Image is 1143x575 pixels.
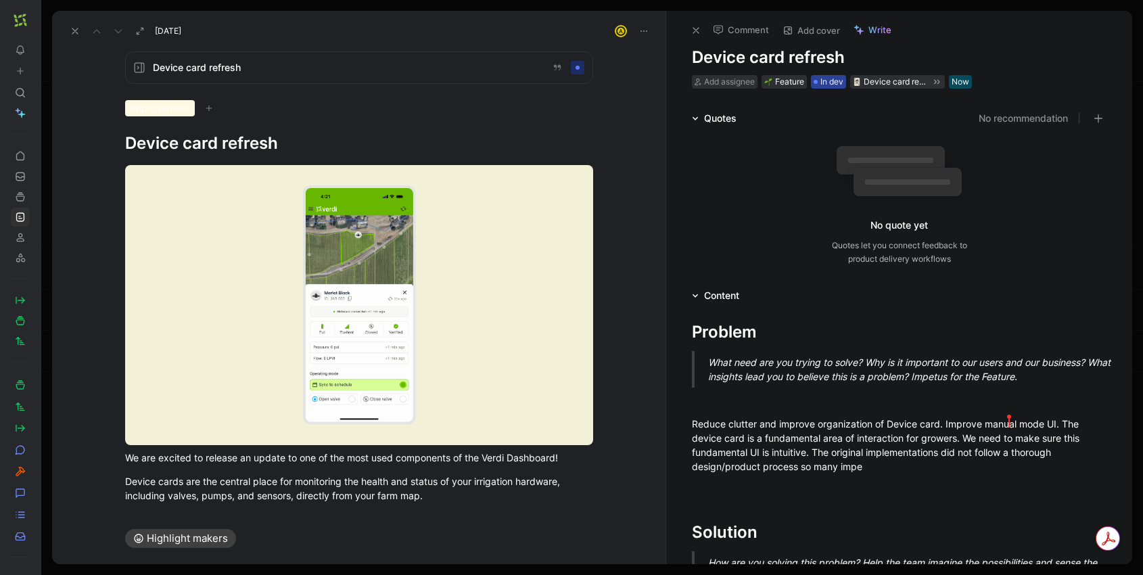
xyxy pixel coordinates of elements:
[11,11,30,30] button: Verdi
[686,287,745,304] div: Content
[692,417,1106,474] div: Reduce clutter and improve organization of Device card. Improve manu al mode UI. The device card ...
[125,452,558,463] span: We are excited to release an update to one of the most used components of the Verdi Dashboard !
[155,26,181,37] span: [DATE]
[692,520,1106,545] div: Solution
[853,78,861,86] img: 🃏
[764,78,772,86] img: 🌱
[125,529,236,548] button: Highlight makers
[811,75,846,89] div: In dev
[764,75,804,89] div: Feature
[979,110,1068,127] button: No recommendation
[864,75,927,89] div: Device card refresh
[616,26,626,36] div: A
[870,217,928,233] div: No quote yet
[692,47,1106,68] h1: Device card refresh
[704,287,739,304] div: Content
[704,110,737,127] div: Quotes
[847,20,897,39] button: Write
[125,476,563,501] span: Device cards are the central place for monitoring the health and status of your irrigation hardwa...
[776,21,846,40] button: Add cover
[692,320,1106,344] div: Problem
[820,75,843,89] span: In dev
[125,100,593,116] div: Improvement
[868,24,891,36] span: Write
[832,239,967,266] div: Quotes let you connect feedback to product delivery workflows
[125,133,593,154] h1: Device card refresh
[153,60,541,76] span: Device card refresh
[686,110,742,127] div: Quotes
[704,76,755,87] span: Add assignee
[952,75,969,89] div: Now
[125,100,195,116] div: Improvement
[14,14,27,27] img: Verdi
[762,75,807,89] div: 🌱Feature
[707,20,775,39] button: Comment
[708,355,1123,384] div: What need are you trying to solve? Why is it important to our users and our business? What insigh...
[125,165,593,445] img: Verdi_device_card_mockup_mobile.png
